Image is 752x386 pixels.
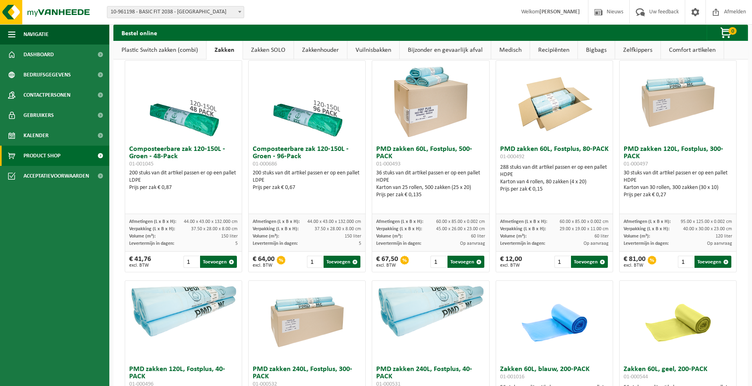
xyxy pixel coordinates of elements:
[624,256,645,268] div: € 81,00
[253,184,361,191] div: Prijs per zak € 0,67
[253,146,361,168] h3: Composteerbare zak 120-150L - Groen - 96-Pack
[376,241,421,246] span: Levertermijn in dagen:
[624,366,732,382] h3: Zakken 60L, geel, 200-PACK
[347,41,399,59] a: Vuilnisbakken
[113,41,206,59] a: Plastic Switch zakken (combi)
[107,6,244,18] span: 10-961198 - BASIC FIT 2038 - BRUSSEL
[683,227,732,231] span: 40.00 x 30.00 x 23.00 cm
[253,256,275,268] div: € 64,00
[624,191,732,199] div: Prijs per zak € 0,27
[294,41,347,59] a: Zakkenhouder
[578,41,615,59] a: Bigbags
[514,281,595,362] img: 01-001016
[113,25,165,40] h2: Bestel online
[345,234,361,239] span: 150 liter
[624,374,648,380] span: 01-000544
[315,227,361,231] span: 37.50 x 28.00 x 8.00 cm
[707,241,732,246] span: Op aanvraag
[530,41,577,59] a: Recipiënten
[500,227,546,231] span: Verpakking (L x B x H):
[624,184,732,191] div: Karton van 30 rollen, 300 zakken (30 x 10)
[571,256,608,268] button: Toevoegen
[500,146,609,162] h3: PMD zakken 60L, Fostplus, 80-PACK
[400,41,491,59] a: Bijzonder en gevaarlijk afval
[624,241,669,246] span: Levertermijn in dagen:
[500,164,609,193] div: 288 stuks van dit artikel passen er op een pallet
[637,281,718,362] img: 01-000544
[716,234,732,239] span: 120 liter
[594,234,609,239] span: 60 liter
[554,256,570,268] input: 1
[129,161,153,167] span: 01-001045
[514,61,595,142] img: 01-000492
[624,170,732,199] div: 30 stuks van dit artikel passen er op een pallet
[23,125,49,146] span: Kalender
[376,219,423,224] span: Afmetingen (L x B x H):
[681,219,732,224] span: 95.00 x 125.00 x 0.002 cm
[615,41,660,59] a: Zelfkippers
[661,41,724,59] a: Comfort artikelen
[207,41,243,59] a: Zakken
[500,178,609,186] div: Karton van 4 rollen, 80 zakken (4 x 20)
[376,177,485,184] div: HDPE
[253,161,277,167] span: 01-000686
[500,241,545,246] span: Levertermijn in dagen:
[235,241,238,246] span: 5
[253,219,300,224] span: Afmetingen (L x B x H):
[491,41,530,59] a: Medisch
[221,234,238,239] span: 150 liter
[125,281,242,339] img: 01-000496
[624,219,671,224] span: Afmetingen (L x B x H):
[376,146,485,168] h3: PMD zakken 60L, Fostplus, 500-PACK
[307,219,361,224] span: 44.00 x 43.00 x 132.000 cm
[390,61,471,142] img: 01-000493
[376,184,485,191] div: Karton van 25 rollen, 500 zakken (25 x 20)
[376,234,403,239] span: Volume (m³):
[183,256,199,268] input: 1
[624,146,732,168] h3: PMD zakken 120L, Fostplus, 300-PACK
[376,170,485,199] div: 36 stuks van dit artikel passen er op een pallet
[637,61,718,142] img: 01-000497
[471,234,485,239] span: 60 liter
[436,219,485,224] span: 60.00 x 85.00 x 0.002 cm
[460,241,485,246] span: Op aanvraag
[500,374,524,380] span: 01-001016
[307,256,323,268] input: 1
[372,281,489,339] img: 01-000531
[129,219,176,224] span: Afmetingen (L x B x H):
[500,171,609,178] div: HDPE
[253,170,361,191] div: 200 stuks van dit artikel passen er op een pallet
[376,227,422,231] span: Verpakking (L x B x H):
[694,256,731,268] button: Toevoegen
[678,256,694,268] input: 1
[707,25,747,41] button: 0
[376,161,400,167] span: 01-000493
[500,256,522,268] div: € 12,00
[324,256,360,268] button: Toevoegen
[129,234,156,239] span: Volume (m³):
[584,241,609,246] span: Op aanvraag
[129,263,151,268] span: excl. BTW
[560,227,609,231] span: 29.00 x 19.00 x 11.00 cm
[624,263,645,268] span: excl. BTW
[129,227,175,231] span: Verpakking (L x B x H):
[191,227,238,231] span: 37.50 x 28.00 x 8.00 cm
[539,9,580,15] strong: [PERSON_NAME]
[23,24,49,45] span: Navigatie
[200,256,237,268] button: Toevoegen
[23,166,89,186] span: Acceptatievoorwaarden
[129,184,238,191] div: Prijs per zak € 0,87
[266,61,347,142] img: 01-000686
[266,281,347,362] img: 01-000532
[436,227,485,231] span: 45.00 x 26.00 x 23.00 cm
[376,191,485,199] div: Prijs per zak € 0,135
[243,41,294,59] a: Zakken SOLO
[624,177,732,184] div: HDPE
[253,234,279,239] span: Volume (m³):
[253,263,275,268] span: excl. BTW
[376,256,398,268] div: € 67,50
[23,105,54,125] span: Gebruikers
[560,219,609,224] span: 60.00 x 85.00 x 0.002 cm
[143,61,224,142] img: 01-001045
